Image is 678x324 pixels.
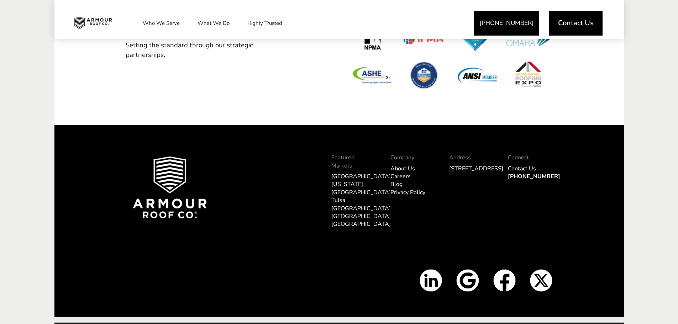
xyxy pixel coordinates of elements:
[530,269,552,292] img: X Icon White v2
[449,165,503,172] a: [STREET_ADDRESS]
[331,212,391,220] a: [GEOGRAPHIC_DATA]
[508,154,552,161] p: Connect
[493,269,516,292] img: Facbook icon white
[331,180,391,196] a: [US_STATE][GEOGRAPHIC_DATA]
[508,165,536,172] a: Contact Us
[474,11,539,36] a: [PHONE_NUMBER]
[136,14,187,32] a: Who We Serve
[126,41,253,59] span: Setting the standard through our strategic partnerships.
[331,196,345,204] a: Tulsa
[68,14,117,32] img: Industrial and Commercial Roofing Company | Armour Roof Co.
[190,14,237,32] a: What We Do
[390,165,415,172] a: About Us
[331,220,391,228] a: [GEOGRAPHIC_DATA]
[449,154,494,161] p: Address
[390,154,435,161] p: Company
[133,156,207,218] img: Armour Roof Co Footer Logo 2025
[390,180,403,188] a: Blog
[390,188,425,196] a: Privacy Policy
[420,269,442,292] img: Linkedin Icon White
[558,20,594,27] span: Contact Us
[331,172,391,180] a: [GEOGRAPHIC_DATA]
[456,269,479,292] img: Google Icon White
[390,172,411,180] a: Careers
[240,14,289,32] a: Highly Trusted
[331,154,376,170] p: Featured Markets
[331,205,391,212] a: [GEOGRAPHIC_DATA]
[549,11,603,36] a: Contact Us
[508,172,560,180] a: [PHONE_NUMBER]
